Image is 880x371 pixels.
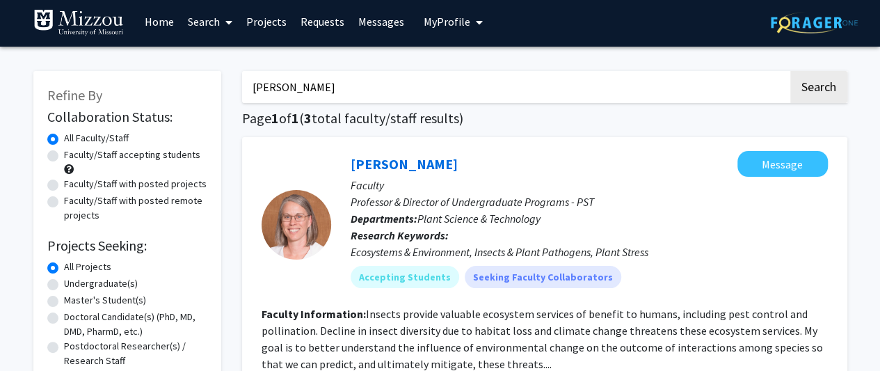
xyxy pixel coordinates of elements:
label: Faculty/Staff accepting students [64,148,200,162]
p: Faculty [351,177,828,194]
label: Postdoctoral Researcher(s) / Research Staff [64,339,207,368]
label: Undergraduate(s) [64,276,138,291]
img: ForagerOne Logo [771,12,858,33]
h1: Page of ( total faculty/staff results) [242,110,847,127]
label: Master's Student(s) [64,293,146,308]
img: University of Missouri Logo [33,9,124,37]
label: Doctoral Candidate(s) (PhD, MD, DMD, PharmD, etc.) [64,310,207,339]
fg-read-more: Insects provide valuable ecosystem services of benefit to humans, including pest control and poll... [262,307,823,371]
div: Ecosystems & Environment, Insects & Plant Pathogens, Plant Stress [351,244,828,260]
mat-chip: Accepting Students [351,266,459,288]
input: Search Keywords [242,71,788,103]
b: Research Keywords: [351,228,449,242]
button: Message Deborah Finke [737,151,828,177]
span: Refine By [47,86,102,104]
label: Faculty/Staff with posted remote projects [64,194,207,223]
span: My Profile [424,15,470,29]
span: 1 [271,109,279,127]
span: Plant Science & Technology [417,212,541,226]
h2: Projects Seeking: [47,237,207,254]
span: 3 [304,109,312,127]
label: All Faculty/Staff [64,131,129,145]
iframe: Chat [10,308,59,361]
a: [PERSON_NAME] [351,155,458,173]
h2: Collaboration Status: [47,109,207,125]
mat-chip: Seeking Faculty Collaborators [465,266,621,288]
b: Faculty Information: [262,307,366,321]
label: Faculty/Staff with posted projects [64,177,207,191]
span: 1 [291,109,299,127]
button: Search [790,71,847,103]
b: Departments: [351,212,417,226]
label: All Projects [64,260,111,274]
p: Professor & Director of Undergraduate Programs - PST [351,194,828,210]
